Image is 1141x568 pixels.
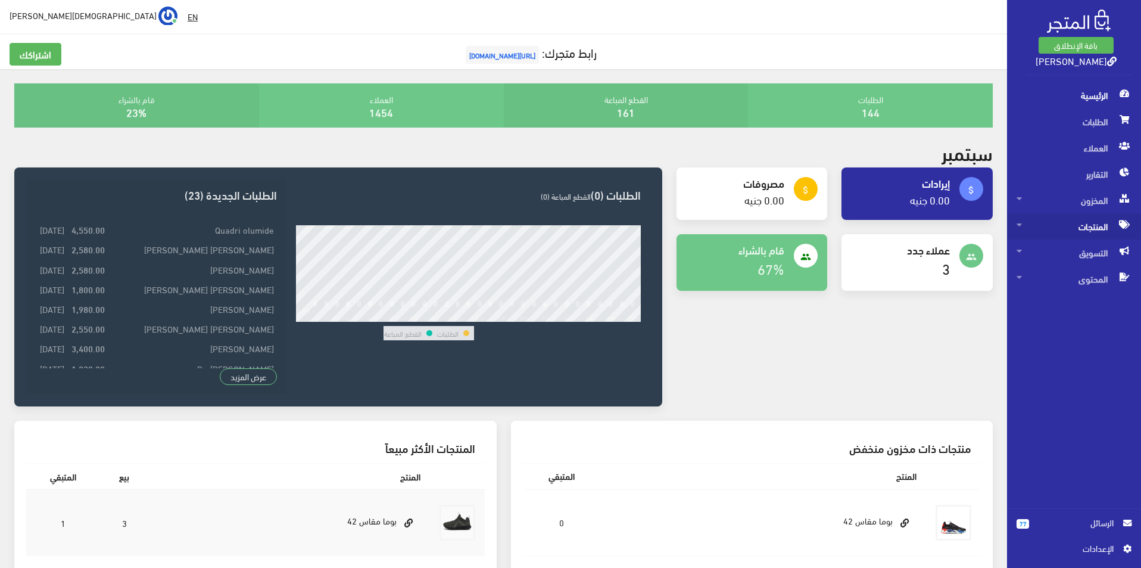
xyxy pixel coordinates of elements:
td: [PERSON_NAME] [PERSON_NAME] [108,319,277,339]
div: 16 [476,314,484,322]
strong: 1,800.00 [71,283,105,296]
strong: 2,580.00 [71,263,105,276]
span: اﻹعدادات [1026,542,1113,555]
strong: 4,550.00 [71,223,105,236]
strong: 1,980.00 [71,302,105,315]
span: 77 [1017,519,1029,529]
div: 20 [519,314,528,322]
i: people [966,252,977,262]
td: [DATE] [36,220,67,240]
div: 6 [368,314,372,322]
h3: المنتجات الأكثر مبيعاً [36,442,475,454]
td: الطلبات [437,326,459,340]
span: الطلبات [1017,108,1131,135]
div: 10 [410,314,418,322]
a: 0.00 جنيه [744,190,784,209]
span: المحتوى [1017,266,1131,292]
a: ... [DEMOGRAPHIC_DATA][PERSON_NAME] [10,6,177,25]
h2: سبتمبر [942,142,993,163]
h3: الطلبات الجديدة (23) [36,189,276,200]
a: الرئيسية [1007,82,1141,108]
div: العملاء [259,83,504,128]
img: boma-mkas-42.jpg [936,505,971,541]
td: بوما مقاس 42 [148,489,430,556]
td: [PERSON_NAME] [108,299,277,319]
span: [URL][DOMAIN_NAME] [466,46,539,64]
span: التقارير [1017,161,1131,187]
th: المنتج [601,463,926,489]
a: اﻹعدادات [1017,542,1131,561]
a: الطلبات [1007,108,1141,135]
span: القطع المباعة (0) [541,189,591,203]
div: 26 [585,314,593,322]
span: الرسائل [1039,516,1114,529]
div: 22 [541,314,550,322]
td: Quadri olumide [108,220,277,240]
img: boma-mkas-42.jpg [439,505,475,541]
div: 18 [497,314,506,322]
div: 12 [432,314,440,322]
strong: 2,550.00 [71,322,105,335]
td: [DATE] [36,259,67,279]
div: 14 [454,314,462,322]
div: 28 [607,314,615,322]
strong: 1,030.00 [71,362,105,375]
th: بيع [101,463,148,489]
a: العملاء [1007,135,1141,161]
td: [PERSON_NAME] [PERSON_NAME] [108,240,277,259]
td: 3 [101,489,148,556]
span: العملاء [1017,135,1131,161]
a: التقارير [1007,161,1141,187]
span: المنتجات [1017,213,1131,240]
a: 1454 [369,102,393,122]
a: 23% [126,102,146,122]
h3: الطلبات (0) [296,189,641,200]
a: EN [183,6,202,27]
div: 24 [563,314,572,322]
a: 67% [757,255,784,281]
div: 4 [346,314,350,322]
td: 1 [26,489,101,556]
a: 3 [942,255,950,281]
strong: 2,580.00 [71,243,105,256]
th: المتبقي [26,463,101,489]
td: [DATE] [36,279,67,299]
td: [PERSON_NAME] [108,259,277,279]
div: قام بالشراء [14,83,259,128]
a: 77 الرسائل [1017,516,1131,542]
td: القطع المباعة [384,326,422,340]
a: 0.00 جنيه [910,190,950,209]
span: [DEMOGRAPHIC_DATA][PERSON_NAME] [10,8,157,23]
span: الرئيسية [1017,82,1131,108]
a: 161 [617,102,635,122]
h4: قام بالشراء [686,244,785,256]
img: ... [158,7,177,26]
td: [PERSON_NAME] [108,339,277,358]
td: [DATE] [36,319,67,339]
div: 30 [629,314,637,322]
span: التسويق [1017,240,1131,266]
td: 0 [523,489,601,556]
strong: 3,400.00 [71,342,105,355]
td: [DATE] [36,339,67,358]
i: people [800,252,811,262]
a: المخزون [1007,187,1141,213]
i: attach_money [800,185,811,195]
div: 8 [390,314,394,322]
h3: منتجات ذات مخزون منخفض [532,442,972,454]
td: [DATE] [36,240,67,259]
div: الطلبات [748,83,993,128]
a: عرض المزيد [220,368,277,385]
a: 144 [862,102,880,122]
span: المخزون [1017,187,1131,213]
h4: مصروفات [686,177,785,189]
td: [PERSON_NAME] [PERSON_NAME] [108,279,277,299]
a: [PERSON_NAME] [1036,52,1117,69]
th: المتبقي [523,463,601,489]
div: القطع المباعة [504,83,749,128]
a: رابط متجرك:[URL][DOMAIN_NAME] [463,41,597,63]
a: باقة الإنطلاق [1039,37,1114,54]
a: المحتوى [1007,266,1141,292]
i: attach_money [966,185,977,195]
td: بوما مقاس 42 [601,489,926,556]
